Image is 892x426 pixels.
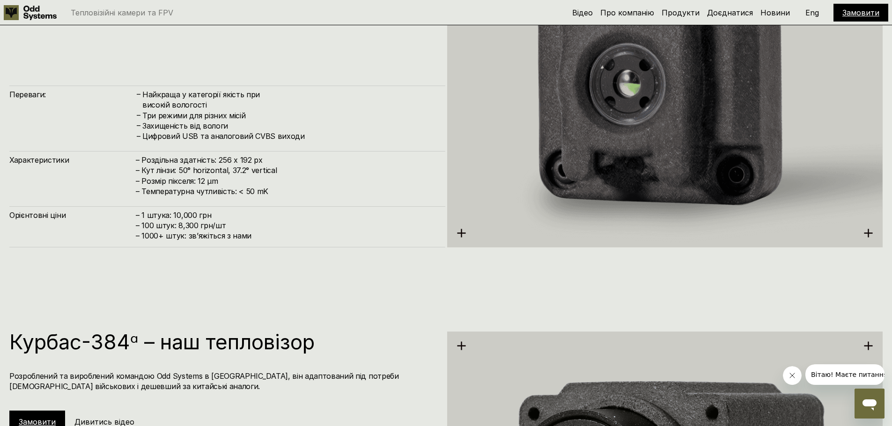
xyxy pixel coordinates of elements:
[9,155,136,165] h4: Характеристики
[805,9,819,16] p: Eng
[9,210,136,220] h4: Орієнтовні ціни
[71,9,173,16] p: Тепловізійні камери та FPV
[136,155,436,197] h4: – Роздільна здатність: 256 x 192 px – Кут лінзи: 50° horizontal, 37.2° vertical – Розмір пікселя:...
[142,131,436,141] h4: Цифровий USB та аналоговий CVBS виходи
[783,366,802,385] iframe: Закрити повідомлення
[142,89,436,110] h4: Найкраща у категорії якість при високій вологості
[137,120,140,130] h4: –
[572,8,593,17] a: Відео
[6,7,86,14] span: Вітаю! Маєте питання?
[662,8,700,17] a: Продукти
[805,364,885,385] iframe: Повідомлення від компанії
[9,332,436,352] h1: Курбас-384ᵅ – наш тепловізор
[9,371,436,392] h4: Розроблений та вироблений командою Odd Systems в [GEOGRAPHIC_DATA], він адаптований під потреби [...
[136,210,436,241] h4: – 1 штука: 10,000 грн – 100 штук: 8,300 грн/шт
[142,110,436,121] h4: Три режими для різних місій
[9,89,136,100] h4: Переваги:
[137,110,140,120] h4: –
[842,8,879,17] a: Замовити
[600,8,654,17] a: Про компанію
[137,89,140,99] h4: –
[142,121,436,131] h4: Захищеність від вологи
[707,8,753,17] a: Доєднатися
[137,130,140,141] h4: –
[760,8,790,17] a: Новини
[855,389,885,419] iframe: Кнопка для запуску вікна повідомлень
[136,231,251,240] span: – ⁠1000+ штук: звʼяжіться з нами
